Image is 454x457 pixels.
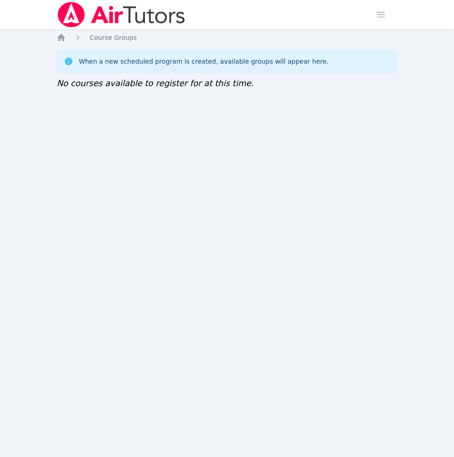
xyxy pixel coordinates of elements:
[90,33,137,42] a: Course Groups
[90,34,137,41] span: Course Groups
[57,2,186,27] img: Air Tutors
[57,78,254,88] span: No courses available to register for at this time.
[79,57,329,66] div: When a new scheduled program is created, available groups will appear here.
[57,33,397,42] nav: Breadcrumb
